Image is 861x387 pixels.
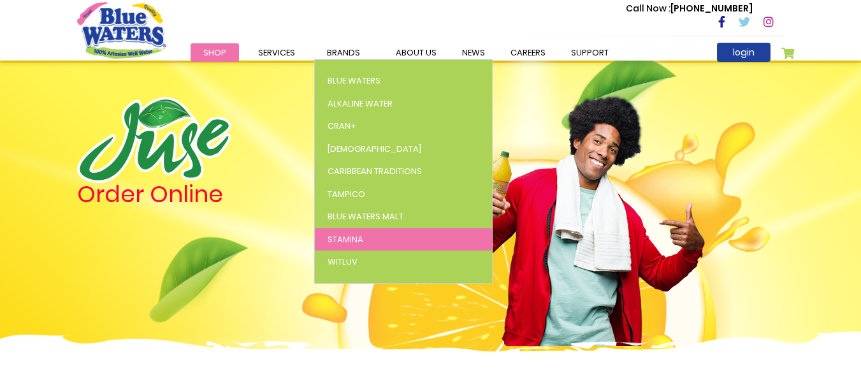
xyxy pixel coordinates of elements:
[328,75,380,87] span: Blue Waters
[328,120,356,132] span: Cran+
[77,183,361,206] h4: Order Online
[498,43,558,62] a: careers
[328,98,393,110] span: Alkaline Water
[717,43,771,62] a: login
[383,43,449,62] a: about us
[77,97,231,183] img: logo
[327,47,360,59] span: Brands
[558,43,621,62] a: support
[328,233,363,245] span: Stamina
[626,2,753,15] p: [PHONE_NUMBER]
[258,47,295,59] span: Services
[328,143,421,155] span: [DEMOGRAPHIC_DATA]
[449,43,498,62] a: News
[203,47,226,59] span: Shop
[328,256,358,268] span: WitLuv
[328,165,422,177] span: Caribbean Traditions
[328,210,403,223] span: Blue Waters Malt
[77,2,166,58] a: store logo
[626,2,670,15] span: Call Now :
[328,188,365,200] span: Tampico
[458,73,706,346] img: man.png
